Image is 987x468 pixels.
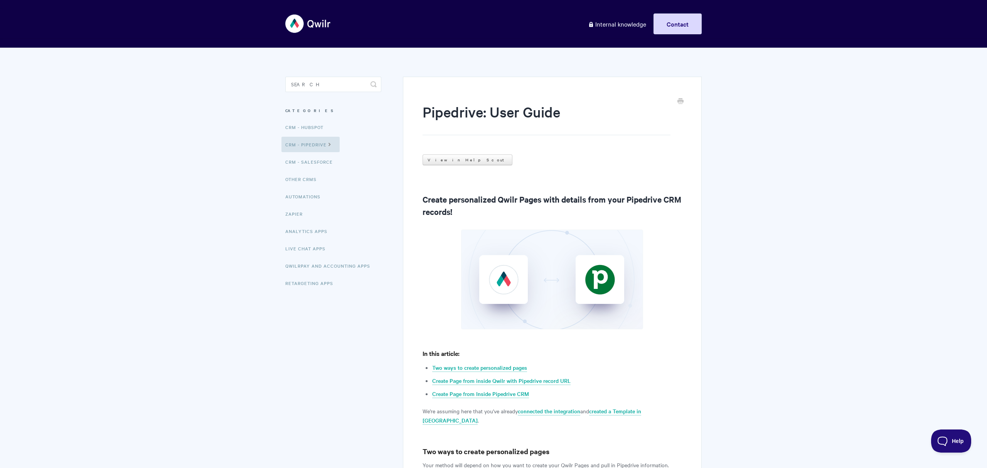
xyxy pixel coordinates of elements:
h4: In this article: [423,349,682,358]
img: Qwilr Help Center [285,9,331,38]
h3: Categories [285,104,381,117]
a: QwilrPay and Accounting Apps [285,258,376,273]
a: Automations [285,189,326,204]
a: Internal knowledge [582,13,652,34]
a: Create Page from Inside Pipedrive CRM [432,390,529,398]
iframe: Toggle Customer Support [931,429,972,453]
a: Live Chat Apps [285,241,331,256]
a: Create Page from inside Qwilr with Pipedrive record URL [432,377,571,385]
a: Other CRMs [285,171,322,187]
a: Analytics Apps [285,223,333,239]
a: CRM - Salesforce [285,154,339,169]
h3: Two ways to create personalized pages [423,446,682,457]
a: created a Template in [GEOGRAPHIC_DATA] [423,407,641,425]
a: Contact [654,13,702,34]
a: CRM - Pipedrive [281,137,340,152]
a: View in Help Scout [423,154,512,165]
a: Retargeting Apps [285,275,339,291]
h2: Create personalized Qwilr Pages with details from your Pipedrive CRM records! [423,193,682,218]
a: Zapier [285,206,308,221]
img: file-8nLJ2rTKy5.png [461,230,643,329]
p: We're assuming here that you've already and . [423,406,682,425]
input: Search [285,77,381,92]
a: Print this Article [677,97,684,106]
a: CRM - HubSpot [285,119,329,135]
h1: Pipedrive: User Guide [423,102,670,135]
a: connected the integration [518,407,580,416]
a: Two ways to create personalized pages [432,364,527,372]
